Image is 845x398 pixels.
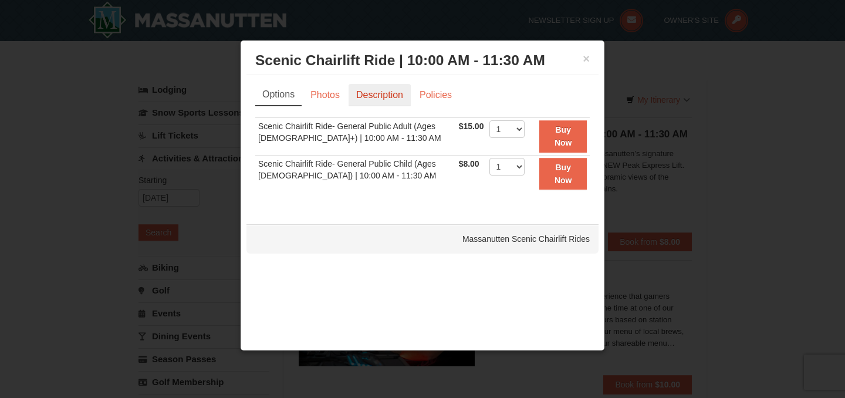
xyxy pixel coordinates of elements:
[255,52,590,69] h3: Scenic Chairlift Ride | 10:00 AM - 11:30 AM
[255,117,456,155] td: Scenic Chairlift Ride- General Public Adult (Ages [DEMOGRAPHIC_DATA]+) | 10:00 AM - 11:30 AM
[255,155,456,192] td: Scenic Chairlift Ride- General Public Child (Ages [DEMOGRAPHIC_DATA]) | 10:00 AM - 11:30 AM
[555,125,572,147] strong: Buy Now
[459,122,484,131] span: $15.00
[459,159,479,168] span: $8.00
[555,163,572,185] strong: Buy Now
[246,224,599,254] div: Massanutten Scenic Chairlift Rides
[539,120,587,153] button: Buy Now
[349,84,411,106] a: Description
[255,84,302,106] a: Options
[412,84,459,106] a: Policies
[303,84,347,106] a: Photos
[583,53,590,65] button: ×
[539,158,587,190] button: Buy Now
